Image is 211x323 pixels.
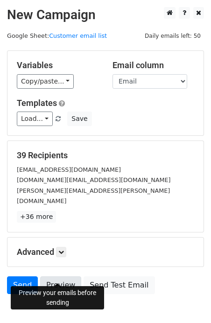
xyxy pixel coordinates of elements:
[17,187,170,205] small: [PERSON_NAME][EMAIL_ADDRESS][PERSON_NAME][DOMAIN_NAME]
[113,60,194,70] h5: Email column
[7,32,107,39] small: Google Sheet:
[17,74,74,89] a: Copy/paste...
[17,150,194,161] h5: 39 Recipients
[49,32,107,39] a: Customer email list
[17,247,194,257] h5: Advanced
[17,176,170,183] small: [DOMAIN_NAME][EMAIL_ADDRESS][DOMAIN_NAME]
[17,166,121,173] small: [EMAIL_ADDRESS][DOMAIN_NAME]
[164,278,211,323] iframe: Chat Widget
[17,112,53,126] a: Load...
[67,112,91,126] button: Save
[7,7,204,23] h2: New Campaign
[40,276,81,294] a: Preview
[7,276,38,294] a: Send
[141,31,204,41] span: Daily emails left: 50
[11,286,104,309] div: Preview your emails before sending
[17,98,57,108] a: Templates
[17,211,56,223] a: +36 more
[84,276,155,294] a: Send Test Email
[141,32,204,39] a: Daily emails left: 50
[17,60,98,70] h5: Variables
